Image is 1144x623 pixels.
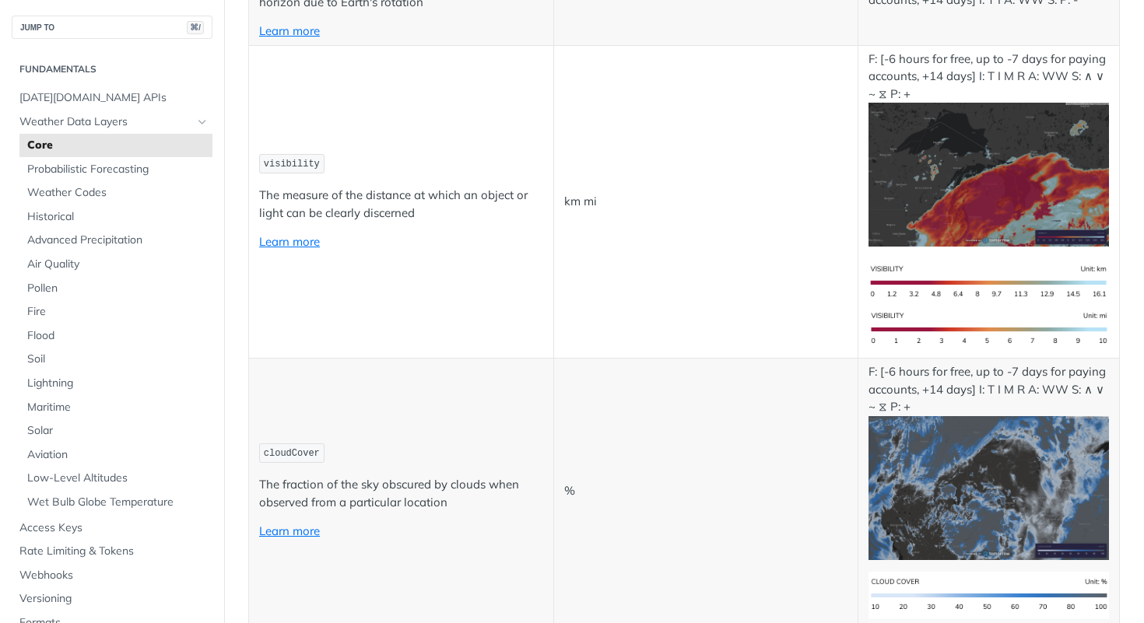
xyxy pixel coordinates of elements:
[264,448,320,459] span: cloudCover
[869,51,1109,247] p: F: [-6 hours for free, up to -7 days for paying accounts, +14 days] I: T I M R A: WW S: ∧ ∨ ~ ⧖ P: +
[869,274,1109,289] span: Expand image
[19,443,212,467] a: Aviation
[27,423,209,439] span: Solar
[12,62,212,76] h2: Fundamentals
[27,352,209,367] span: Soil
[19,300,212,324] a: Fire
[19,520,209,536] span: Access Keys
[27,471,209,486] span: Low-Level Altitudes
[259,187,543,222] p: The measure of the distance at which an object or light can be clearly discerned
[27,400,209,415] span: Maritime
[27,162,209,177] span: Probabilistic Forecasting
[12,587,212,611] a: Versioning
[27,233,209,248] span: Advanced Precipitation
[19,348,212,371] a: Soil
[12,564,212,587] a: Webhooks
[27,328,209,344] span: Flood
[27,376,209,391] span: Lightning
[19,90,209,106] span: [DATE][DOMAIN_NAME] APIs
[869,479,1109,494] span: Expand image
[12,516,212,540] a: Access Keys
[27,281,209,296] span: Pollen
[259,476,543,511] p: The fraction of the sky obscured by clouds when observed from a particular location
[19,253,212,276] a: Air Quality
[27,185,209,201] span: Weather Codes
[19,396,212,419] a: Maritime
[27,447,209,463] span: Aviation
[27,257,209,272] span: Air Quality
[259,523,320,538] a: Learn more
[12,110,212,134] a: Weather Data LayersHide subpages for Weather Data Layers
[19,419,212,443] a: Solar
[19,158,212,181] a: Probabilistic Forecasting
[27,304,209,320] span: Fire
[19,372,212,395] a: Lightning
[19,467,212,490] a: Low-Level Altitudes
[564,193,848,211] p: km mi
[19,568,209,583] span: Webhooks
[869,166,1109,181] span: Expand image
[264,159,320,170] span: visibility
[27,138,209,153] span: Core
[196,116,209,128] button: Hide subpages for Weather Data Layers
[27,209,209,225] span: Historical
[19,324,212,348] a: Flood
[19,491,212,514] a: Wet Bulb Globe Temperature
[869,363,1109,560] p: F: [-6 hours for free, up to -7 days for paying accounts, +14 days] I: T I M R A: WW S: ∧ ∨ ~ ⧖ P: +
[869,586,1109,601] span: Expand image
[12,540,212,563] a: Rate Limiting & Tokens
[19,229,212,252] a: Advanced Precipitation
[869,320,1109,335] span: Expand image
[259,23,320,38] a: Learn more
[19,181,212,205] a: Weather Codes
[19,591,209,607] span: Versioning
[12,16,212,39] button: JUMP TO⌘/
[259,234,320,249] a: Learn more
[19,544,209,559] span: Rate Limiting & Tokens
[187,21,204,34] span: ⌘/
[564,482,848,500] p: %
[19,277,212,300] a: Pollen
[19,134,212,157] a: Core
[12,86,212,110] a: [DATE][DOMAIN_NAME] APIs
[19,114,192,130] span: Weather Data Layers
[19,205,212,229] a: Historical
[27,495,209,510] span: Wet Bulb Globe Temperature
